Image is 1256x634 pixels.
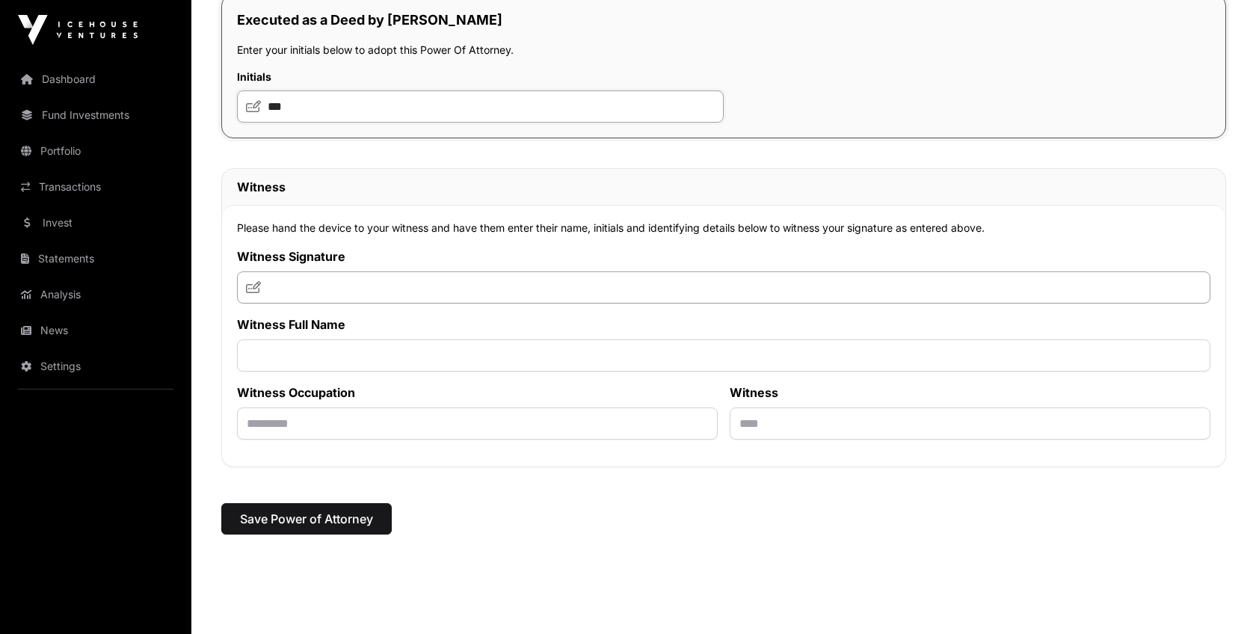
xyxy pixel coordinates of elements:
label: Initials [237,70,724,84]
a: Analysis [12,278,179,311]
a: Statements [12,242,179,275]
span: Save Power of Attorney [240,510,373,528]
h2: Executed as a Deed by [PERSON_NAME] [237,10,1210,31]
a: Fund Investments [12,99,179,132]
a: Portfolio [12,135,179,167]
h2: Witness [237,178,1210,196]
label: Witness Occupation [237,384,718,401]
p: Please hand the device to your witness and have them enter their name, initials and identifying d... [237,221,1210,236]
label: Witness [730,384,1210,401]
a: Invest [12,206,179,239]
a: Transactions [12,170,179,203]
p: Enter your initials below to adopt this Power Of Attorney. [237,43,1210,58]
a: Settings [12,350,179,383]
img: Icehouse Ventures Logo [18,15,138,45]
a: News [12,314,179,347]
button: Save Power of Attorney [221,503,392,535]
label: Witness Full Name [237,316,1210,333]
iframe: Chat Widget [1181,562,1256,634]
label: Witness Signature [237,247,1210,265]
a: Dashboard [12,63,179,96]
